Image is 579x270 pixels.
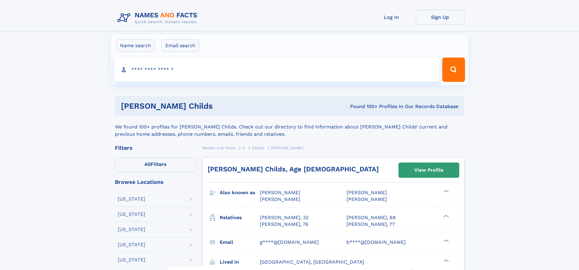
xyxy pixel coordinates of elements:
div: We found 100+ profiles for [PERSON_NAME] Childs. Check out our directory to find information abou... [115,116,464,138]
label: Name search [116,39,155,52]
img: Logo Names and Facts [115,10,202,26]
a: [PERSON_NAME], 76 [260,221,308,228]
input: search input [114,58,440,82]
div: [US_STATE] [118,242,145,247]
div: [US_STATE] [118,258,145,262]
a: [PERSON_NAME], 32 [260,214,308,221]
span: [PERSON_NAME] [346,190,387,195]
span: [PERSON_NAME] [260,190,300,195]
div: [US_STATE] [118,197,145,202]
div: [US_STATE] [118,212,145,217]
a: Sign Up [416,10,464,25]
span: [PERSON_NAME] [260,196,300,202]
div: ❯ [442,258,449,262]
span: [GEOGRAPHIC_DATA], [GEOGRAPHIC_DATA] [260,259,364,265]
a: C [243,144,245,152]
a: [PERSON_NAME] Childs, Age [DEMOGRAPHIC_DATA] [208,165,379,173]
div: Browse Locations [115,179,196,185]
a: Log In [367,10,416,25]
a: Names and Facts [202,144,236,152]
div: ❯ [442,189,449,193]
label: Filters [115,157,196,172]
div: ❯ [442,214,449,218]
button: Search Button [442,58,465,82]
a: [PERSON_NAME], 77 [346,221,395,228]
h3: Relatives [220,212,260,223]
div: ❯ [442,239,449,243]
span: All [144,161,151,167]
span: Childs [252,146,264,150]
div: Found 100+ Profiles In Our Records Database [281,103,458,110]
div: [US_STATE] [118,227,145,232]
label: Email search [161,39,199,52]
div: Filters [115,145,196,151]
h3: Also known as [220,188,260,198]
a: View Profile [399,163,459,177]
h1: [PERSON_NAME] Childs [121,102,281,110]
span: [PERSON_NAME] [271,146,304,150]
div: View Profile [414,163,443,177]
a: Childs [252,144,264,152]
span: C [243,146,245,150]
a: [PERSON_NAME], 68 [346,214,396,221]
span: [PERSON_NAME] [346,196,387,202]
h3: Lived in [220,257,260,267]
h3: Email [220,237,260,247]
